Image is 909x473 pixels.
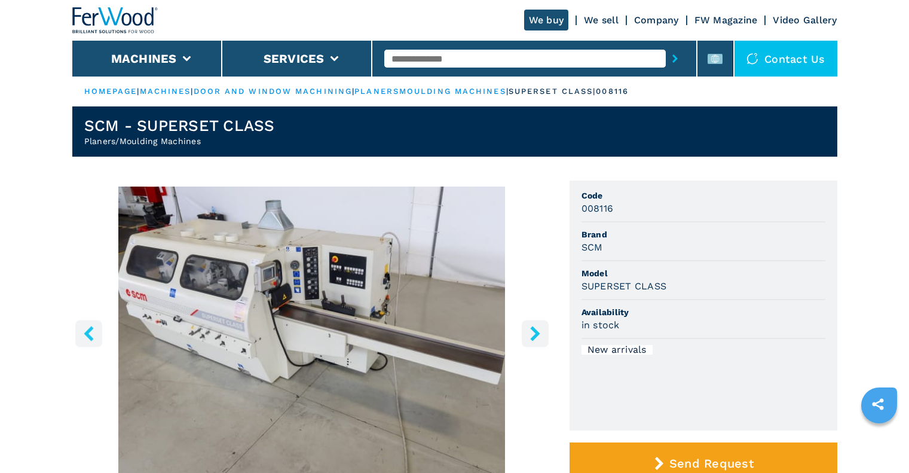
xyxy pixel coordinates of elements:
[509,86,596,97] p: superset class |
[581,202,614,215] h3: 008116
[352,87,354,96] span: |
[194,87,353,96] a: door and window machining
[111,51,177,66] button: Machines
[524,10,569,30] a: We buy
[773,14,837,26] a: Video Gallery
[506,87,509,96] span: |
[522,320,549,347] button: right-button
[581,318,620,332] h3: in stock
[581,345,653,355] div: New arrivals
[669,456,754,471] span: Send Request
[581,306,825,318] span: Availability
[84,116,275,135] h1: SCM - SUPERSET CLASS
[581,267,825,279] span: Model
[137,87,139,96] span: |
[191,87,193,96] span: |
[264,51,325,66] button: Services
[694,14,758,26] a: FW Magazine
[734,41,837,77] div: Contact us
[666,45,684,72] button: submit-button
[596,86,629,97] p: 008116
[581,190,825,202] span: Code
[863,389,893,419] a: sharethis
[75,320,102,347] button: left-button
[354,87,506,96] a: planersmoulding machines
[140,87,191,96] a: machines
[581,279,667,293] h3: SUPERSET CLASS
[84,87,137,96] a: HOMEPAGE
[84,135,275,147] h2: Planers/Moulding Machines
[858,419,900,464] iframe: Chat
[634,14,679,26] a: Company
[581,228,825,240] span: Brand
[746,53,758,65] img: Contact us
[584,14,619,26] a: We sell
[72,7,158,33] img: Ferwood
[581,240,603,254] h3: SCM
